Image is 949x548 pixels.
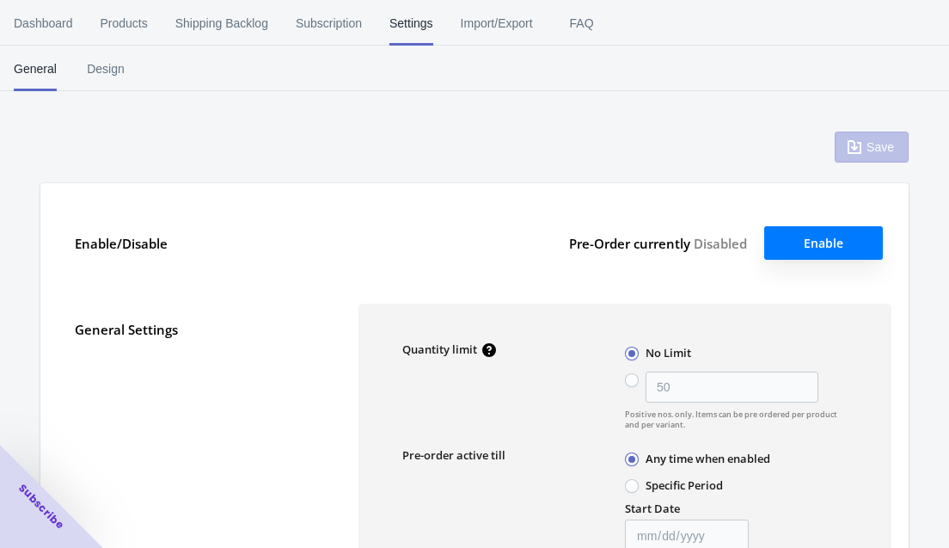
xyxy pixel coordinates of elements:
[14,1,73,46] span: Dashboard
[646,451,770,466] label: Any time when enabled
[694,235,747,252] span: Disabled
[569,226,747,260] label: Pre-Order currently
[402,447,625,463] label: Pre-order active till
[175,1,268,46] span: Shipping Backlog
[646,477,723,493] label: Specific Period
[402,342,477,357] label: Quantity limit
[14,46,57,91] span: General
[15,481,67,533] span: Subscribe
[101,1,148,46] span: Products
[625,501,680,516] label: Start Date
[461,1,533,46] span: Import/Export
[389,1,433,46] span: Settings
[625,409,848,430] span: Positive nos. only. Items can be pre ordered per product and per variant.
[646,345,691,360] label: No Limit
[296,1,362,46] span: Subscription
[764,226,883,260] button: Enable
[75,321,324,338] label: General Settings
[560,1,603,46] span: FAQ
[75,235,324,252] label: Enable/Disable
[84,46,127,91] span: Design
